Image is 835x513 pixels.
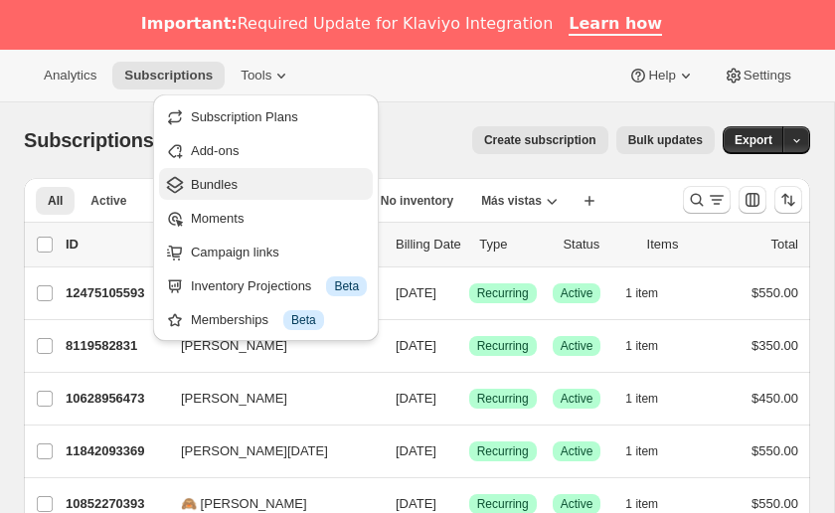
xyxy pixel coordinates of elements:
[396,391,436,406] span: [DATE]
[469,187,570,215] button: Más vistas
[66,336,165,356] p: 8119582831
[241,68,271,84] span: Tools
[647,235,715,255] div: Items
[648,68,675,84] span: Help
[159,168,373,200] button: Bundles
[477,285,529,301] span: Recurring
[625,279,680,307] button: 1 item
[169,383,368,415] button: [PERSON_NAME]
[683,186,731,214] button: Buscar y filtrar resultados
[625,437,680,465] button: 1 item
[66,283,165,303] p: 12475105593
[561,391,593,407] span: Active
[744,68,791,84] span: Settings
[141,14,553,34] div: Required Update for Klaviyo Integration
[112,62,225,89] button: Subscriptions
[66,441,165,461] p: 11842093369
[628,132,703,148] span: Bulk updates
[396,496,436,511] span: [DATE]
[477,443,529,459] span: Recurring
[66,235,798,255] div: IDCustomerBilling DateTypeStatusItemsTotal
[66,437,798,465] div: 11842093369[PERSON_NAME][DATE][DATE]LogradoRecurringLogradoActive1 item$550.00
[625,338,658,354] span: 1 item
[481,193,542,209] span: Más vistas
[396,443,436,458] span: [DATE]
[712,62,803,89] button: Settings
[563,235,630,255] p: Status
[396,285,436,300] span: [DATE]
[159,100,373,132] button: Subscription Plans
[24,129,154,151] span: Subscriptions
[191,211,244,226] span: Moments
[561,285,593,301] span: Active
[181,441,328,461] span: [PERSON_NAME][DATE]
[66,279,798,307] div: 12475105593[PERSON_NAME][DATE]LogradoRecurringLogradoActive1 item$550.00
[159,303,373,335] button: Memberships
[477,391,529,407] span: Recurring
[751,338,798,353] span: $350.00
[48,193,63,209] span: All
[751,496,798,511] span: $550.00
[477,338,529,354] span: Recurring
[291,312,316,328] span: Beta
[334,278,359,294] span: Beta
[159,202,373,234] button: Moments
[66,389,165,409] p: 10628956473
[159,134,373,166] button: Add-ons
[472,126,608,154] button: Create subscription
[229,62,303,89] button: Tools
[191,310,367,330] div: Memberships
[771,235,798,255] p: Total
[381,193,453,209] span: No inventory
[32,62,108,89] button: Analytics
[191,245,279,259] span: Campaign links
[66,385,798,413] div: 10628956473[PERSON_NAME][DATE]LogradoRecurringLogradoActive1 item$450.00
[396,235,463,255] p: Billing Date
[561,443,593,459] span: Active
[159,269,373,301] button: Inventory Projections
[723,126,784,154] button: Export
[625,285,658,301] span: 1 item
[141,14,238,33] b: Important:
[396,338,436,353] span: [DATE]
[159,236,373,267] button: Campaign links
[751,285,798,300] span: $550.00
[625,496,658,512] span: 1 item
[616,62,707,89] button: Help
[625,385,680,413] button: 1 item
[625,391,658,407] span: 1 item
[191,143,239,158] span: Add-ons
[90,193,126,209] span: Active
[625,443,658,459] span: 1 item
[574,187,605,215] button: Crear vista nueva
[751,391,798,406] span: $450.00
[484,132,596,148] span: Create subscription
[181,389,287,409] span: [PERSON_NAME]
[561,496,593,512] span: Active
[561,338,593,354] span: Active
[569,14,662,36] a: Learn how
[739,186,766,214] button: Personalizar el orden y la visibilidad de las columnas de la tabla
[191,177,238,192] span: Bundles
[66,235,165,255] p: ID
[774,186,802,214] button: Ordenar los resultados
[735,132,772,148] span: Export
[191,276,367,296] div: Inventory Projections
[479,235,547,255] div: Type
[616,126,715,154] button: Bulk updates
[191,109,298,124] span: Subscription Plans
[66,332,798,360] div: 8119582831[PERSON_NAME][DATE]LogradoRecurringLogradoActive1 item$350.00
[44,68,96,84] span: Analytics
[751,443,798,458] span: $550.00
[477,496,529,512] span: Recurring
[124,68,213,84] span: Subscriptions
[169,435,368,467] button: [PERSON_NAME][DATE]
[625,332,680,360] button: 1 item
